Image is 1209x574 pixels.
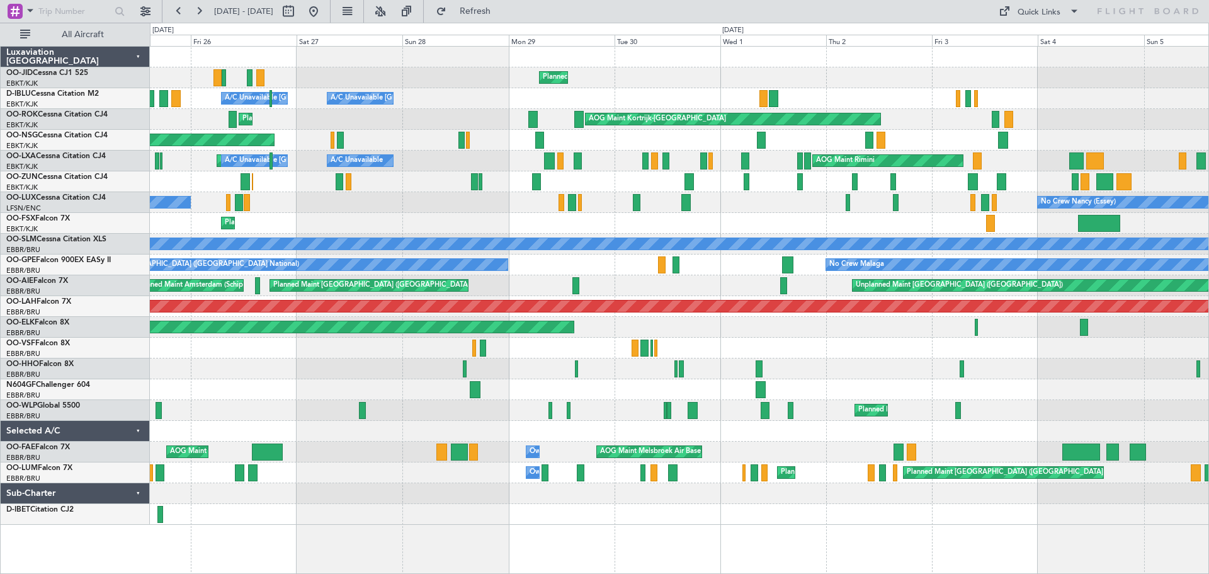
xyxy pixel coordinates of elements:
[6,277,68,285] a: OO-AIEFalcon 7X
[6,307,40,317] a: EBBR/BRU
[6,474,40,483] a: EBBR/BRU
[6,391,40,400] a: EBBR/BRU
[214,6,273,17] span: [DATE] - [DATE]
[6,453,40,462] a: EBBR/BRU
[6,464,72,472] a: OO-LUMFalcon 7X
[6,111,108,118] a: OO-ROKCessna Citation CJ4
[615,35,720,46] div: Tue 30
[449,7,502,16] span: Refresh
[530,463,615,482] div: Owner Melsbroek Air Base
[6,287,40,296] a: EBBR/BRU
[6,319,35,326] span: OO-ELK
[6,319,69,326] a: OO-ELKFalcon 8X
[722,25,744,36] div: [DATE]
[6,298,37,306] span: OO-LAH
[6,69,88,77] a: OO-JIDCessna CJ1 525
[6,444,70,451] a: OO-FAEFalcon 7X
[6,464,38,472] span: OO-LUM
[14,25,137,45] button: All Aircraft
[6,69,33,77] span: OO-JID
[6,256,111,264] a: OO-GPEFalcon 900EX EASy II
[6,328,40,338] a: EBBR/BRU
[826,35,932,46] div: Thu 2
[220,151,367,170] div: Planned Maint Kortrijk-[GEOGRAPHIC_DATA]
[720,35,826,46] div: Wed 1
[225,89,459,108] div: A/C Unavailable [GEOGRAPHIC_DATA] ([GEOGRAPHIC_DATA] National)
[128,276,255,295] div: Unplanned Maint Amsterdam (Schiphol)
[6,120,38,130] a: EBKT/KJK
[6,236,37,243] span: OO-SLM
[6,402,37,410] span: OO-WLP
[858,401,949,420] div: Planned Maint Milan (Linate)
[6,411,40,421] a: EBBR/BRU
[6,245,40,255] a: EBBR/BRU
[6,444,35,451] span: OO-FAE
[38,2,111,21] input: Trip Number
[6,360,74,368] a: OO-HHOFalcon 8X
[543,68,690,87] div: Planned Maint Kortrijk-[GEOGRAPHIC_DATA]
[225,214,372,232] div: Planned Maint Kortrijk-[GEOGRAPHIC_DATA]
[6,298,71,306] a: OO-LAHFalcon 7X
[88,255,299,274] div: No Crew [GEOGRAPHIC_DATA] ([GEOGRAPHIC_DATA] National)
[6,132,108,139] a: OO-NSGCessna Citation CJ4
[6,277,33,285] span: OO-AIE
[816,151,875,170] div: AOG Maint Rimini
[589,110,726,129] div: AOG Maint Kortrijk-[GEOGRAPHIC_DATA]
[6,506,74,514] a: D-IBETCitation CJ2
[1041,193,1116,212] div: No Crew Nancy (Essey)
[6,173,38,181] span: OO-ZUN
[781,463,1009,482] div: Planned Maint [GEOGRAPHIC_DATA] ([GEOGRAPHIC_DATA] National)
[6,381,36,389] span: N604GF
[6,381,90,389] a: N604GFChallenger 604
[33,30,133,39] span: All Aircraft
[6,79,38,88] a: EBKT/KJK
[932,35,1038,46] div: Fri 3
[6,340,35,347] span: OO-VSF
[6,340,70,347] a: OO-VSFFalcon 8X
[6,90,99,98] a: D-IBLUCessna Citation M2
[191,35,297,46] div: Fri 26
[6,183,38,192] a: EBKT/KJK
[6,141,38,151] a: EBKT/KJK
[6,132,38,139] span: OO-NSG
[530,442,615,461] div: Owner Melsbroek Air Base
[6,506,30,514] span: D-IBET
[1038,35,1144,46] div: Sat 4
[509,35,615,46] div: Mon 29
[297,35,402,46] div: Sat 27
[6,194,106,202] a: OO-LUXCessna Citation CJ4
[170,442,322,461] div: AOG Maint [US_STATE] ([GEOGRAPHIC_DATA])
[6,152,106,160] a: OO-LXACessna Citation CJ4
[6,236,106,243] a: OO-SLMCessna Citation XLS
[6,402,80,410] a: OO-WLPGlobal 5500
[6,215,70,222] a: OO-FSXFalcon 7X
[6,100,38,109] a: EBKT/KJK
[273,276,472,295] div: Planned Maint [GEOGRAPHIC_DATA] ([GEOGRAPHIC_DATA])
[225,151,459,170] div: A/C Unavailable [GEOGRAPHIC_DATA] ([GEOGRAPHIC_DATA] National)
[6,370,40,379] a: EBBR/BRU
[6,215,35,222] span: OO-FSX
[331,151,383,170] div: A/C Unavailable
[242,110,389,129] div: Planned Maint Kortrijk-[GEOGRAPHIC_DATA]
[6,349,40,359] a: EBBR/BRU
[6,266,40,275] a: EBBR/BRU
[829,255,884,274] div: No Crew Malaga
[1018,6,1060,19] div: Quick Links
[992,1,1086,21] button: Quick Links
[6,194,36,202] span: OO-LUX
[907,463,1135,482] div: Planned Maint [GEOGRAPHIC_DATA] ([GEOGRAPHIC_DATA] National)
[152,25,174,36] div: [DATE]
[331,89,531,108] div: A/C Unavailable [GEOGRAPHIC_DATA]-[GEOGRAPHIC_DATA]
[6,162,38,171] a: EBKT/KJK
[6,204,41,213] a: LFSN/ENC
[6,256,36,264] span: OO-GPE
[6,90,31,98] span: D-IBLU
[6,173,108,181] a: OO-ZUNCessna Citation CJ4
[600,442,701,461] div: AOG Maint Melsbroek Air Base
[402,35,508,46] div: Sun 28
[6,111,38,118] span: OO-ROK
[856,276,1063,295] div: Unplanned Maint [GEOGRAPHIC_DATA] ([GEOGRAPHIC_DATA])
[6,224,38,234] a: EBKT/KJK
[6,360,39,368] span: OO-HHO
[430,1,506,21] button: Refresh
